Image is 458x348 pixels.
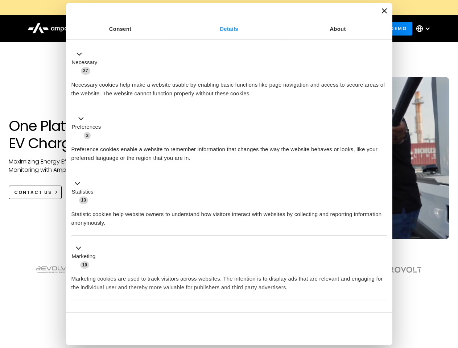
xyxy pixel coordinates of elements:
[71,269,387,292] div: Marketing cookies are used to track visitors across websites. The intention is to display ads tha...
[71,140,387,162] div: Preference cookies enable a website to remember information that changes the way the website beha...
[9,186,62,199] a: CONTACT US
[382,8,387,13] button: Close banner
[71,75,387,98] div: Necessary cookies help make a website usable by enabling basic functions like page navigation and...
[284,19,392,39] a: About
[14,189,52,196] div: CONTACT US
[72,188,94,196] label: Statistics
[72,252,96,261] label: Marketing
[71,115,106,140] button: Preferences (3)
[79,196,88,204] span: 13
[66,4,392,12] a: New Webinars: Register to Upcoming WebinarsREGISTER HERE
[9,117,146,152] h1: One Platform for EV Charging Hubs
[282,318,387,339] button: Okay
[84,132,91,139] span: 3
[81,67,90,74] span: 27
[72,123,101,131] label: Preferences
[71,204,387,227] div: Statistic cookies help website owners to understand how visitors interact with websites by collec...
[71,244,100,269] button: Marketing (10)
[80,261,90,269] span: 10
[120,310,127,317] span: 2
[72,58,98,67] label: Necessary
[379,267,422,273] img: Aerovolt Logo
[71,308,131,318] button: Unclassified (2)
[71,50,102,75] button: Necessary (27)
[9,158,146,174] p: Maximizing Energy Efficiency, Uptime, and 24/7 Monitoring with Ampcontrol Solutions
[175,19,284,39] a: Details
[71,179,98,204] button: Statistics (13)
[66,19,175,39] a: Consent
